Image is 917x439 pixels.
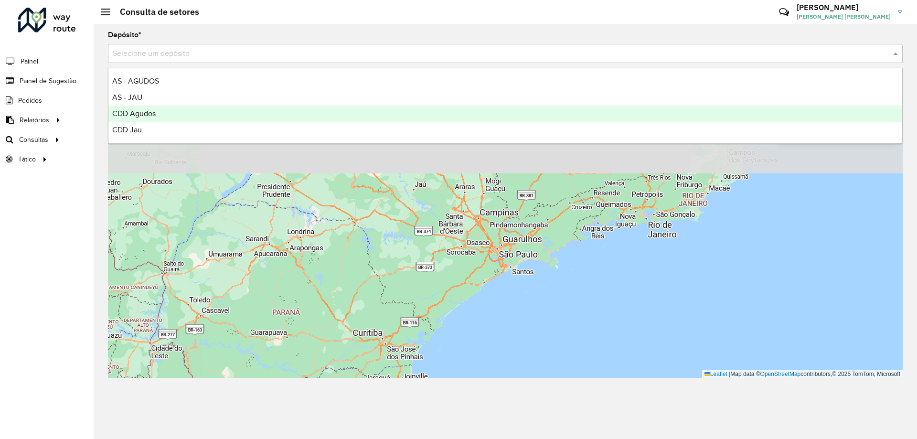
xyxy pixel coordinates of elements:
[112,77,159,85] span: AS - AGUDOS
[110,7,199,17] h2: Consulta de setores
[18,154,36,164] span: Tático
[21,56,38,66] span: Painel
[108,68,903,144] ng-dropdown-panel: Options list
[112,93,142,101] span: AS - JAU
[112,126,142,134] span: CDD Jau
[704,371,727,377] a: Leaflet
[729,371,730,377] span: |
[20,76,76,86] span: Painel de Sugestão
[702,370,903,378] div: Map data © contributors,© 2025 TomTom, Microsoft
[108,29,141,41] label: Depósito
[20,115,49,125] span: Relatórios
[797,12,891,21] span: [PERSON_NAME] [PERSON_NAME]
[19,135,48,145] span: Consultas
[112,109,156,118] span: CDD Agudos
[760,371,801,377] a: OpenStreetMap
[18,96,42,106] span: Pedidos
[797,3,891,12] h3: [PERSON_NAME]
[774,2,794,22] a: Contato Rápido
